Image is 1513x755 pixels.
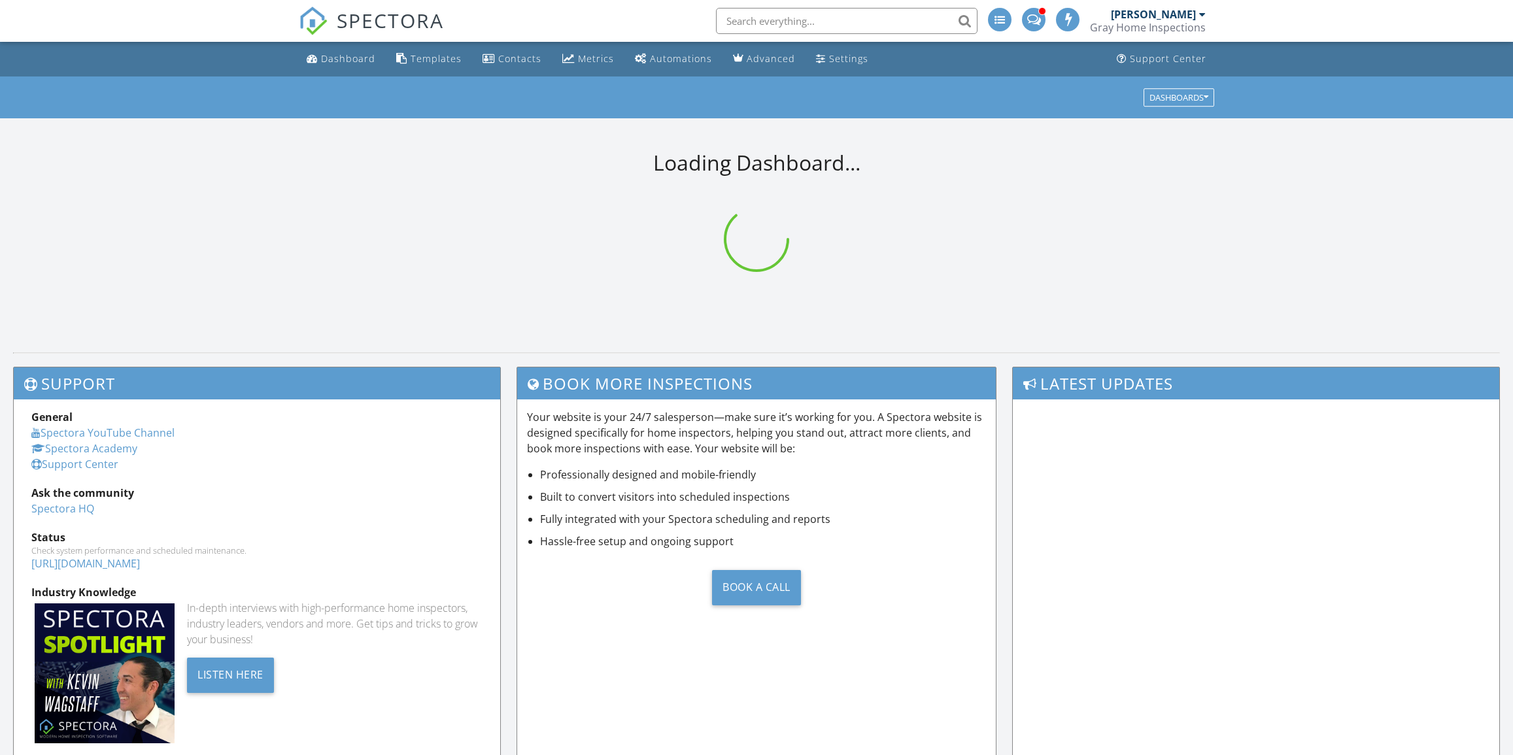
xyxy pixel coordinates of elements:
div: Dashboards [1149,93,1208,102]
a: [URL][DOMAIN_NAME] [31,556,140,571]
a: Spectora HQ [31,501,94,516]
li: Professionally designed and mobile-friendly [540,467,986,482]
h3: Book More Inspections [517,367,996,399]
div: Book a Call [712,570,801,605]
button: Dashboards [1144,88,1214,107]
div: Ask the community [31,485,483,501]
div: Listen Here [187,658,274,693]
div: Contacts [498,52,541,65]
div: Automations [650,52,712,65]
div: Check system performance and scheduled maintenance. [31,545,483,556]
a: Contacts [477,47,547,71]
div: Gray Home Inspections [1090,21,1206,34]
a: Automations (Advanced) [630,47,717,71]
div: Status [31,529,483,545]
h3: Latest Updates [1013,367,1499,399]
a: Dashboard [301,47,381,71]
a: Book a Call [527,560,986,615]
a: Support Center [31,457,118,471]
strong: General [31,410,73,424]
img: The Best Home Inspection Software - Spectora [299,7,328,35]
a: Spectora Academy [31,441,137,456]
div: Templates [411,52,462,65]
div: Settings [829,52,868,65]
a: Templates [391,47,467,71]
div: Advanced [747,52,795,65]
li: Hassle-free setup and ongoing support [540,533,986,549]
div: Metrics [578,52,614,65]
span: SPECTORA [337,7,444,34]
div: Support Center [1130,52,1206,65]
a: Advanced [728,47,800,71]
p: Your website is your 24/7 salesperson—make sure it’s working for you. A Spectora website is desig... [527,409,986,456]
a: Listen Here [187,667,274,681]
div: [PERSON_NAME] [1111,8,1196,21]
div: In-depth interviews with high-performance home inspectors, industry leaders, vendors and more. Ge... [187,600,483,647]
a: Settings [811,47,874,71]
h3: Support [14,367,500,399]
a: SPECTORA [299,18,444,45]
img: Spectoraspolightmain [35,603,175,743]
a: Support Center [1112,47,1212,71]
li: Fully integrated with your Spectora scheduling and reports [540,511,986,527]
a: Spectora YouTube Channel [31,426,175,440]
a: Metrics [557,47,619,71]
div: Dashboard [321,52,375,65]
div: Industry Knowledge [31,584,483,600]
li: Built to convert visitors into scheduled inspections [540,489,986,505]
input: Search everything... [716,8,977,34]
